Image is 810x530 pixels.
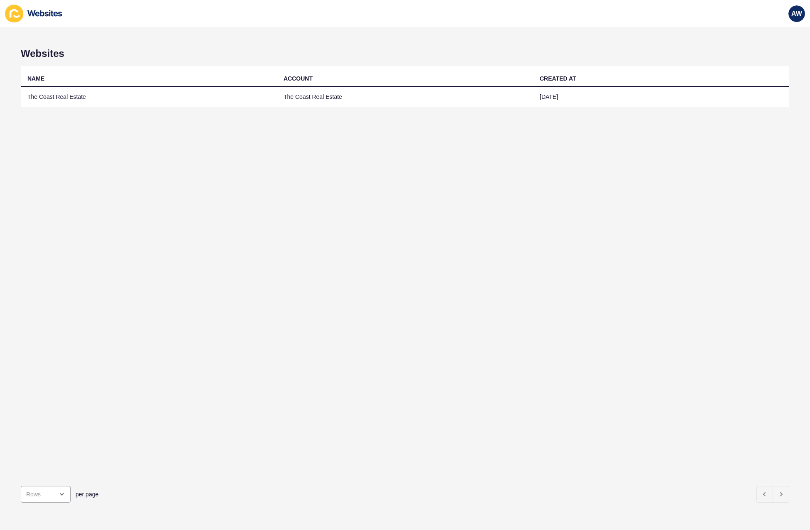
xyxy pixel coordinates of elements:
div: ACCOUNT [284,74,313,83]
div: CREATED AT [540,74,576,83]
td: [DATE] [533,87,789,107]
span: AW [791,10,802,18]
td: The Coast Real Estate [277,87,533,107]
td: The Coast Real Estate [21,87,277,107]
h1: Websites [21,48,789,59]
div: open menu [21,486,71,503]
div: NAME [27,74,44,83]
span: per page [76,490,98,498]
